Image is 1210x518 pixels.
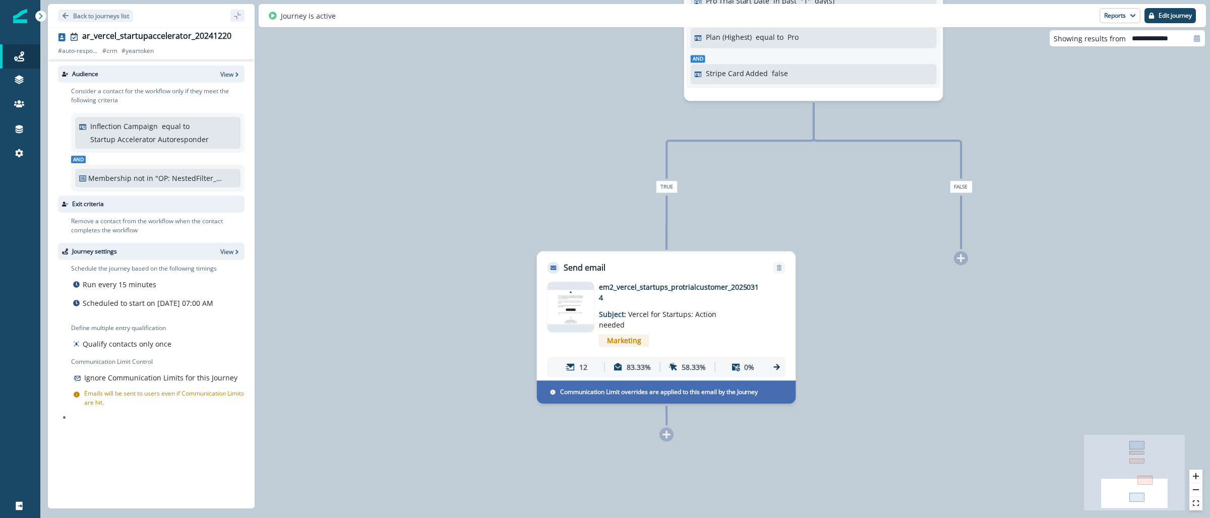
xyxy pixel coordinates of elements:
[230,10,245,22] button: sidebar collapse toggle
[667,103,814,179] g: Edge from e83d57fe-7069-43d3-9edc-ec06139146ab to node-edge-label25599418-91f6-4aba-8b37-77b009f3...
[72,247,117,256] p: Journey settings
[71,357,245,366] p: Communication Limit Control
[73,12,129,20] p: Back to journeys list
[706,32,752,42] p: Plan (Highest)
[84,389,245,407] p: Emails will be sent to users even if Communication Limits are hit.
[627,362,651,372] p: 83.33%
[84,372,237,383] p: Ignore Communication Limits for this Journey
[864,180,1058,193] div: False
[82,31,231,42] div: ar_vercel_startupaccelerator_20241220
[682,362,706,372] p: 58.33%
[599,282,760,303] p: em2_vercel_startups_protrialcustomer_20250314
[788,32,799,42] p: Pro
[537,251,796,404] div: Send emailRemoveemail asset unavailableem2_vercel_startups_protrialcustomer_20250314Subject: Verc...
[949,180,972,193] span: False
[162,121,190,132] p: equal to
[102,46,117,55] p: # crm
[71,87,245,105] p: Consider a contact for the workflow only if they meet the following criteria
[599,303,725,330] p: Subject:
[1100,8,1140,23] button: Reports
[656,180,678,193] span: True
[756,32,783,42] p: equal to
[72,70,98,79] p: Audience
[71,217,245,235] p: Remove a contact from the workflow when the contact completes the workflow
[1189,483,1202,497] button: zoom out
[220,70,233,79] p: View
[579,362,587,372] p: 12
[706,68,768,79] p: Stripe Card Added
[155,173,223,183] p: "OP: NestedFilter_MasterEmailSuppression"
[220,247,240,256] button: View
[220,247,233,256] p: View
[1144,8,1196,23] button: Edit journey
[691,55,705,63] span: And
[71,323,173,333] p: Define multiple entry qualification
[1054,33,1126,44] p: Showing results from
[1189,497,1202,510] button: fit view
[560,387,758,397] p: Communication Limit overrides are applied to this email by the Journey
[1159,12,1192,19] p: Edit journey
[71,156,86,163] span: And
[599,309,716,330] span: Vercel for Startups: Action needed
[744,362,754,372] p: 0%
[58,10,133,22] button: Go back
[1189,470,1202,483] button: zoom in
[599,334,649,347] span: Marketing
[88,173,132,183] p: Membership
[90,134,209,145] p: Startup Accelerator Autoresponder
[814,103,961,179] g: Edge from e83d57fe-7069-43d3-9edc-ec06139146ab to node-edge-labeld64b9415-306b-4d96-a7bb-ef6ce46a...
[83,298,213,308] p: Scheduled to start on [DATE] 07:00 AM
[90,121,158,132] p: Inflection Campaign
[71,264,217,273] p: Schedule the journey based on the following timings
[548,290,594,325] img: email asset unavailable
[570,180,763,193] div: True
[220,70,240,79] button: View
[83,279,156,290] p: Run every 15 minutes
[72,200,104,209] p: Exit criteria
[13,9,27,23] img: Inflection
[122,46,154,55] p: # yeartoken
[564,262,606,274] p: Send email
[772,68,788,79] p: false
[83,339,171,349] p: Qualify contacts only once
[134,173,153,183] p: not in
[281,11,336,21] p: Journey is active
[58,46,98,55] p: # auto-responder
